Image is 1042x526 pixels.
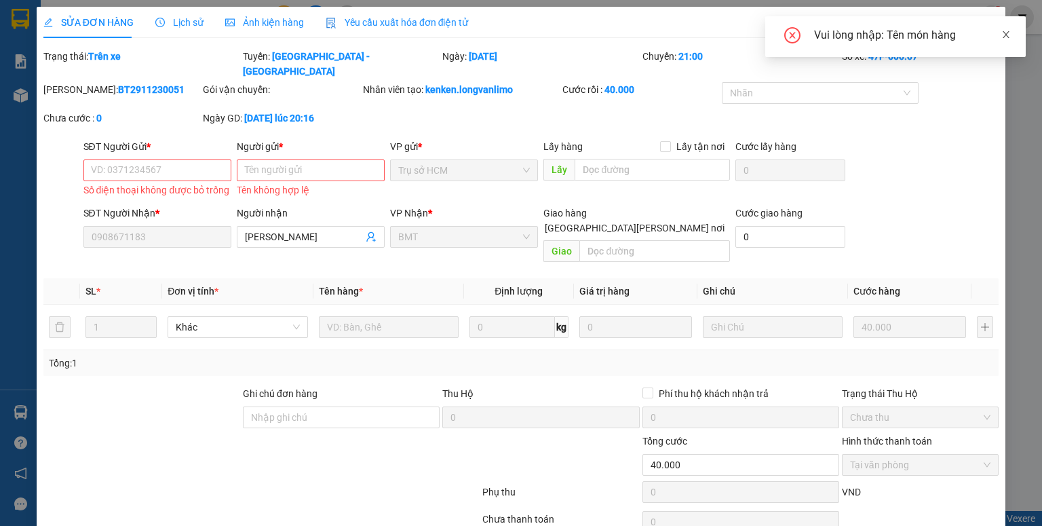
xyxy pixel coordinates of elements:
[243,388,317,399] label: Ghi chú đơn hàng
[398,160,530,181] span: Trụ sở HCM
[579,316,692,338] input: 0
[243,51,370,77] b: [GEOGRAPHIC_DATA] - [GEOGRAPHIC_DATA]
[495,286,543,297] span: Định lượng
[539,221,730,236] span: [GEOGRAPHIC_DATA][PERSON_NAME] nơi
[814,27,1009,43] div: Vui lòng nhập: Tên món hàng
[735,159,845,181] input: Cước lấy hàng
[678,51,703,62] b: 21:00
[326,17,469,28] span: Yêu cầu xuất hóa đơn điện tử
[853,316,966,338] input: 0
[703,316,843,338] input: Ghi Chú
[83,183,231,198] div: Số điện thoại không được bỏ trống
[481,485,640,508] div: Phụ thu
[842,386,999,401] div: Trạng thái Thu Hộ
[543,159,575,181] span: Lấy
[653,386,774,401] span: Phí thu hộ khách nhận trả
[96,113,102,124] b: 0
[319,316,459,338] input: VD: Bàn, Ghế
[118,84,185,95] b: BT2911230051
[49,356,403,371] div: Tổng: 1
[49,316,71,338] button: delete
[579,240,730,262] input: Dọc đường
[850,407,990,428] span: Chưa thu
[83,139,231,154] div: SĐT Người Gửi
[85,286,96,297] span: SL
[390,139,538,154] div: VP gửi
[977,316,993,338] button: plus
[735,208,803,219] label: Cước giao hàng
[168,286,218,297] span: Đơn vị tính
[42,49,242,79] div: Trạng thái:
[842,487,861,497] span: VND
[575,159,730,181] input: Dọc đường
[155,18,165,27] span: clock-circle
[853,286,900,297] span: Cước hàng
[842,436,932,447] label: Hình thức thanh toán
[735,226,845,248] input: Cước giao hàng
[243,407,440,428] input: Ghi chú đơn hàng
[326,18,336,29] img: icon
[441,49,640,79] div: Ngày:
[642,436,687,447] span: Tổng cước
[562,82,719,97] div: Cước rồi :
[784,27,800,46] span: close-circle
[83,206,231,221] div: SĐT Người Nhận
[398,227,530,247] span: BMT
[176,317,299,337] span: Khác
[555,316,568,338] span: kg
[671,139,730,154] span: Lấy tận nơi
[237,139,385,154] div: Người gửi
[225,17,304,28] span: Ảnh kiện hàng
[237,206,385,221] div: Người nhận
[225,18,235,27] span: picture
[543,141,583,152] span: Lấy hàng
[579,286,630,297] span: Giá trị hàng
[363,82,560,97] div: Nhân viên tạo:
[43,111,200,126] div: Chưa cước :
[967,7,1005,45] button: Close
[543,208,587,219] span: Giao hàng
[604,84,634,95] b: 40.000
[366,231,377,242] span: user-add
[203,111,360,126] div: Ngày GD:
[88,51,121,62] b: Trên xe
[319,286,363,297] span: Tên hàng
[203,82,360,97] div: Gói vận chuyển:
[425,84,513,95] b: kenken.longvanlimo
[641,49,841,79] div: Chuyến:
[242,49,441,79] div: Tuyến:
[244,113,314,124] b: [DATE] lúc 20:16
[543,240,579,262] span: Giao
[43,82,200,97] div: [PERSON_NAME]:
[850,455,990,475] span: Tại văn phòng
[442,388,474,399] span: Thu Hộ
[1001,30,1011,39] span: close
[43,17,134,28] span: SỬA ĐƠN HÀNG
[697,278,848,305] th: Ghi chú
[735,141,796,152] label: Cước lấy hàng
[155,17,204,28] span: Lịch sử
[390,208,428,219] span: VP Nhận
[237,183,385,198] div: Tên không hợp lệ
[43,18,53,27] span: edit
[469,51,497,62] b: [DATE]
